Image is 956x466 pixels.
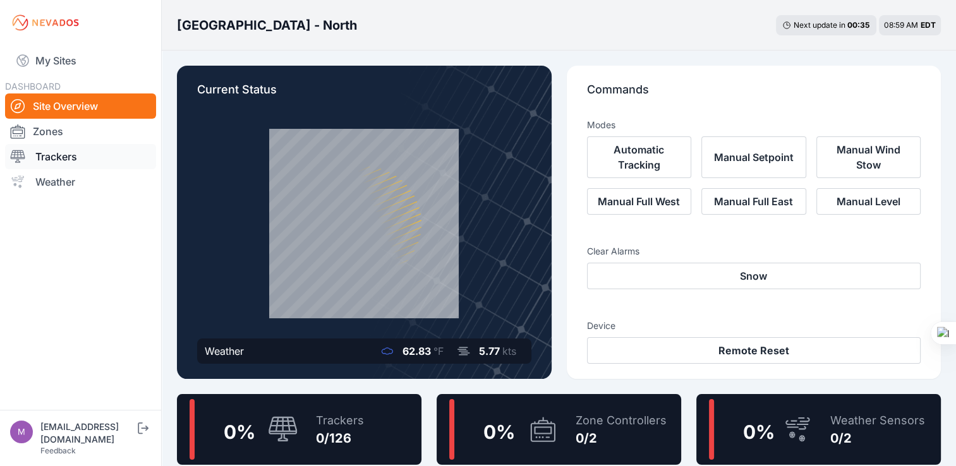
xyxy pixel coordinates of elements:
[5,45,156,76] a: My Sites
[177,16,357,34] h3: [GEOGRAPHIC_DATA] - North
[587,188,692,215] button: Manual Full West
[437,394,681,465] a: 0%Zone Controllers0/2
[587,320,921,332] h3: Device
[483,421,515,443] span: 0 %
[205,344,244,359] div: Weather
[40,421,135,446] div: [EMAIL_ADDRESS][DOMAIN_NAME]
[5,144,156,169] a: Trackers
[197,81,531,109] p: Current Status
[402,345,431,357] span: 62.83
[316,429,364,447] div: 0/126
[5,169,156,194] a: Weather
[5,81,61,92] span: DASHBOARD
[701,188,806,215] button: Manual Full East
[794,20,845,30] span: Next update in
[224,421,255,443] span: 0 %
[177,9,357,42] nav: Breadcrumb
[816,188,921,215] button: Manual Level
[316,412,364,429] div: Trackers
[830,412,925,429] div: Weather Sensors
[10,13,81,33] img: Nevados
[5,93,156,119] a: Site Overview
[433,345,444,357] span: °F
[587,81,921,109] p: Commands
[830,429,925,447] div: 0/2
[576,429,667,447] div: 0/2
[10,421,33,443] img: m.kawarkhe@aegisrenewables.in
[587,136,692,178] button: Automatic Tracking
[587,245,921,258] h3: Clear Alarms
[40,446,76,455] a: Feedback
[587,119,615,131] h3: Modes
[5,119,156,144] a: Zones
[701,136,806,178] button: Manual Setpoint
[576,412,667,429] div: Zone Controllers
[587,337,921,364] button: Remote Reset
[177,394,421,465] a: 0%Trackers0/126
[479,345,500,357] span: 5.77
[696,394,941,465] a: 0%Weather Sensors0/2
[587,263,921,289] button: Snow
[816,136,921,178] button: Manual Wind Stow
[884,20,918,30] span: 08:59 AM
[921,20,936,30] span: EDT
[847,20,870,30] div: 00 : 35
[502,345,516,357] span: kts
[743,421,775,443] span: 0 %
